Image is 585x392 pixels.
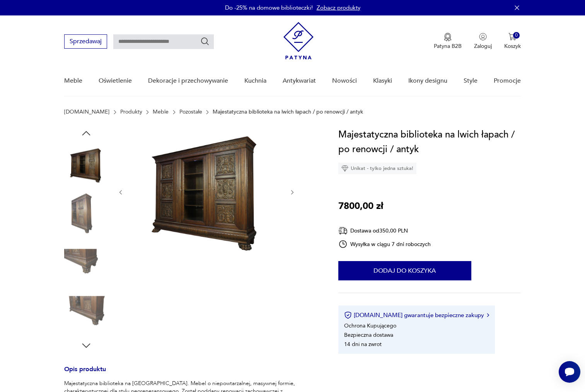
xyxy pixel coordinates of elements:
img: Zdjęcie produktu Majestatyczna biblioteka na lwich łapach / po renowcji / antyk [64,241,108,285]
a: Oświetlenie [99,66,132,96]
a: Ikony designu [408,66,447,96]
img: Ikona strzałki w prawo [487,313,489,317]
li: Ochrona Kupującego [344,322,396,329]
button: Zaloguj [474,33,492,50]
button: Dodaj do koszyka [338,261,471,280]
div: 0 [513,32,520,39]
p: Do -25% na domowe biblioteczki! [225,4,313,12]
iframe: Smartsupp widget button [559,361,580,383]
li: 14 dni na zwrot [344,341,382,348]
a: Antykwariat [283,66,316,96]
button: [DOMAIN_NAME] gwarantuje bezpieczne zakupy [344,311,489,319]
a: Meble [153,109,169,115]
a: Meble [64,66,82,96]
img: Ikonka użytkownika [479,33,487,41]
a: Ikona medaluPatyna B2B [434,33,462,50]
a: Style [464,66,478,96]
img: Ikona koszyka [508,33,516,41]
a: Sprzedawaj [64,39,107,45]
h1: Majestatyczna biblioteka na lwich łapach / po renowcji / antyk [338,127,521,157]
p: Patyna B2B [434,42,462,50]
button: 0Koszyk [504,33,521,50]
img: Ikona certyfikatu [344,311,352,319]
img: Zdjęcie produktu Majestatyczna biblioteka na lwich łapach / po renowcji / antyk [64,192,108,236]
img: Patyna - sklep z meblami i dekoracjami vintage [283,22,314,59]
button: Patyna B2B [434,33,462,50]
p: 7800,00 zł [338,199,383,214]
img: Ikona dostawy [338,226,348,236]
div: Unikat - tylko jedna sztuka! [338,163,416,174]
img: Zdjęcie produktu Majestatyczna biblioteka na lwich łapach / po renowcji / antyk [132,127,281,256]
img: Ikona medalu [444,33,452,41]
a: [DOMAIN_NAME] [64,109,109,115]
p: Zaloguj [474,42,492,50]
a: Zobacz produkty [317,4,360,12]
a: Kuchnia [244,66,266,96]
button: Sprzedawaj [64,34,107,49]
a: Pozostałe [179,109,202,115]
h3: Opis produktu [64,367,319,380]
img: Zdjęcie produktu Majestatyczna biblioteka na lwich łapach / po renowcji / antyk [64,291,108,335]
button: Szukaj [200,37,210,46]
div: Wysyłka w ciągu 7 dni roboczych [338,239,431,249]
a: Produkty [120,109,142,115]
a: Klasyki [373,66,392,96]
img: Zdjęcie produktu Majestatyczna biblioteka na lwich łapach / po renowcji / antyk [64,143,108,187]
p: Koszyk [504,42,521,50]
li: Bezpieczna dostawa [344,331,393,339]
a: Dekoracje i przechowywanie [148,66,228,96]
div: Dostawa od 350,00 PLN [338,226,431,236]
a: Promocje [494,66,521,96]
a: Nowości [332,66,357,96]
img: Ikona diamentu [341,165,348,172]
p: Majestatyczna biblioteka na lwich łapach / po renowcji / antyk [213,109,363,115]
